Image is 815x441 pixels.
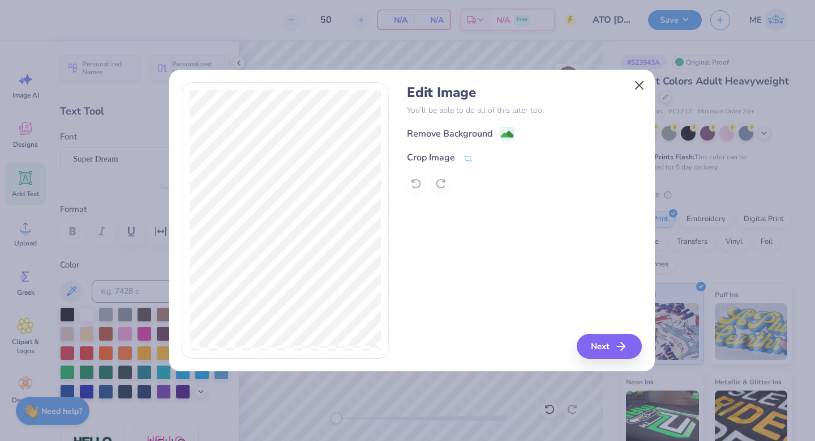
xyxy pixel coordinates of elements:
[407,127,492,141] div: Remove Background
[577,334,642,359] button: Next
[407,104,642,116] p: You’ll be able to do all of this later too.
[628,74,650,96] button: Close
[407,151,455,164] div: Crop Image
[407,84,642,101] h4: Edit Image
